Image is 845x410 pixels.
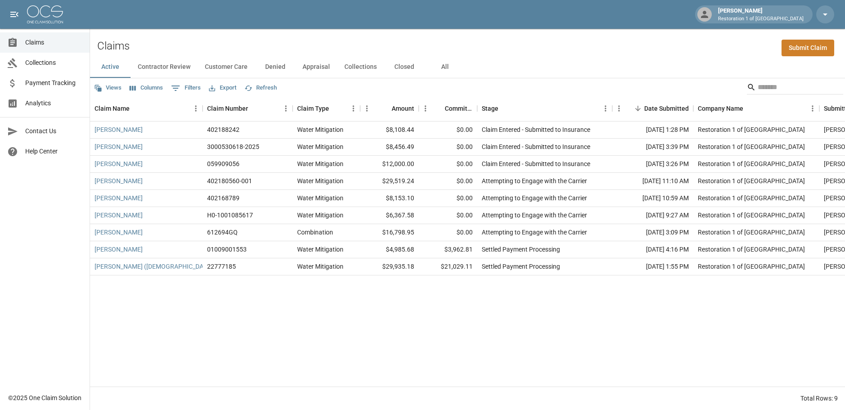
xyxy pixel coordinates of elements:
[8,393,81,402] div: © 2025 One Claim Solution
[207,159,239,168] div: 059909056
[632,102,644,115] button: Sort
[360,156,419,173] div: $12,000.00
[419,224,477,241] div: $0.00
[207,125,239,134] div: 402188242
[360,207,419,224] div: $6,367.58
[714,6,807,23] div: [PERSON_NAME]
[297,211,343,220] div: Water Mitigation
[612,156,693,173] div: [DATE] 3:26 PM
[698,142,805,151] div: Restoration 1 of Grand Rapids
[482,228,587,237] div: Attempting to Engage with the Carrier
[482,176,587,185] div: Attempting to Engage with the Carrier
[698,245,805,254] div: Restoration 1 of Grand Rapids
[698,159,805,168] div: Restoration 1 of Grand Rapids
[612,190,693,207] div: [DATE] 10:59 AM
[718,15,804,23] p: Restoration 1 of [GEOGRAPHIC_DATA]
[25,126,82,136] span: Contact Us
[297,142,343,151] div: Water Mitigation
[95,194,143,203] a: [PERSON_NAME]
[95,228,143,237] a: [PERSON_NAME]
[360,139,419,156] div: $8,456.49
[482,262,560,271] div: Settled Payment Processing
[207,228,238,237] div: 612694GQ
[612,224,693,241] div: [DATE] 3:09 PM
[97,40,130,53] h2: Claims
[482,125,590,134] div: Claim Entered - Submitted to Insurance
[95,262,214,271] a: [PERSON_NAME] ([DEMOGRAPHIC_DATA])
[207,262,236,271] div: 22777185
[612,96,693,121] div: Date Submitted
[800,394,838,403] div: Total Rows: 9
[360,258,419,275] div: $29,935.18
[25,38,82,47] span: Claims
[419,241,477,258] div: $3,962.81
[25,99,82,108] span: Analytics
[95,96,130,121] div: Claim Name
[297,125,343,134] div: Water Mitigation
[693,96,819,121] div: Company Name
[698,176,805,185] div: Restoration 1 of Grand Rapids
[698,125,805,134] div: Restoration 1 of Grand Rapids
[189,102,203,115] button: Menu
[698,262,805,271] div: Restoration 1 of Grand Rapids
[95,159,143,168] a: [PERSON_NAME]
[95,211,143,220] a: [PERSON_NAME]
[92,81,124,95] button: Views
[432,102,445,115] button: Sort
[95,142,143,151] a: [PERSON_NAME]
[747,80,843,96] div: Search
[360,96,419,121] div: Amount
[392,96,414,121] div: Amount
[297,245,343,254] div: Water Mitigation
[419,207,477,224] div: $0.00
[248,102,261,115] button: Sort
[297,159,343,168] div: Water Mitigation
[482,211,587,220] div: Attempting to Engage with the Carrier
[198,56,255,78] button: Customer Care
[130,102,142,115] button: Sort
[419,122,477,139] div: $0.00
[806,102,819,115] button: Menu
[242,81,279,95] button: Refresh
[169,81,203,95] button: Show filters
[698,96,743,121] div: Company Name
[419,156,477,173] div: $0.00
[419,102,432,115] button: Menu
[360,190,419,207] div: $8,153.10
[95,176,143,185] a: [PERSON_NAME]
[329,102,342,115] button: Sort
[482,194,587,203] div: Attempting to Engage with the Carrier
[207,176,252,185] div: 402180560-001
[90,56,845,78] div: dynamic tabs
[297,96,329,121] div: Claim Type
[297,262,343,271] div: Water Mitigation
[295,56,337,78] button: Appraisal
[90,96,203,121] div: Claim Name
[612,102,626,115] button: Menu
[5,5,23,23] button: open drawer
[297,228,333,237] div: Combination
[293,96,360,121] div: Claim Type
[644,96,689,121] div: Date Submitted
[612,173,693,190] div: [DATE] 11:10 AM
[698,194,805,203] div: Restoration 1 of Grand Rapids
[425,56,465,78] button: All
[207,96,248,121] div: Claim Number
[419,139,477,156] div: $0.00
[782,40,834,56] a: Submit Claim
[347,102,360,115] button: Menu
[360,224,419,241] div: $16,798.95
[419,173,477,190] div: $0.00
[95,245,143,254] a: [PERSON_NAME]
[360,173,419,190] div: $29,519.24
[419,96,477,121] div: Committed Amount
[127,81,165,95] button: Select columns
[360,122,419,139] div: $8,108.44
[599,102,612,115] button: Menu
[297,176,343,185] div: Water Mitigation
[477,96,612,121] div: Stage
[297,194,343,203] div: Water Mitigation
[419,258,477,275] div: $21,029.11
[384,56,425,78] button: Closed
[279,102,293,115] button: Menu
